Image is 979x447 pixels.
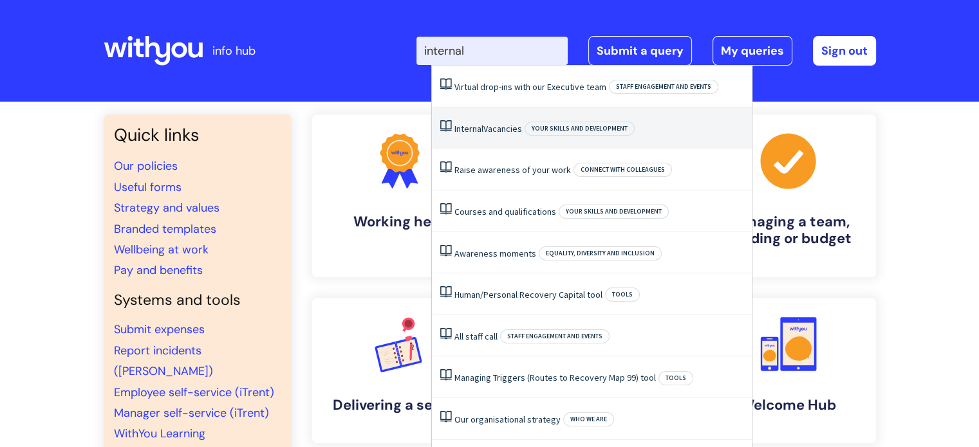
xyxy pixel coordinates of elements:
[711,397,866,414] h4: Welcome Hub
[454,123,522,134] a: InternalVacancies
[114,200,219,215] a: Strategy and values
[500,329,610,343] span: Staff engagement and events
[114,179,182,195] a: Useful forms
[711,214,866,248] h4: Managing a team, building or budget
[114,158,178,174] a: Our policies
[588,36,692,66] a: Submit a query
[563,412,614,426] span: Who we are
[114,291,281,309] h4: Systems and tools
[573,163,672,177] span: Connect with colleagues
[701,298,876,443] a: Welcome Hub
[525,122,635,136] span: Your skills and development
[416,37,568,65] input: Search
[114,262,203,278] a: Pay and benefits
[212,41,256,61] p: info hub
[312,298,487,443] a: Delivering a service
[114,242,209,257] a: Wellbeing at work
[813,36,876,66] a: Sign out
[605,287,640,302] span: Tools
[609,80,718,94] span: Staff engagement and events
[322,397,477,414] h4: Delivering a service
[322,214,477,230] h4: Working here
[114,125,281,145] h3: Quick links
[454,331,498,342] a: All staff call
[454,289,602,300] a: Human/Personal Recovery Capital tool
[454,372,656,383] a: Managing Triggers (Routes to Recovery Map 99) tool
[454,164,571,176] a: Raise awareness of your work
[559,205,669,219] span: Your skills and development
[701,114,876,277] a: Managing a team, building or budget
[713,36,792,66] a: My queries
[114,426,205,441] a: WithYou Learning
[312,114,487,277] a: Working here
[416,36,876,66] div: | -
[658,371,693,385] span: Tools
[454,414,561,425] a: Our organisational strategy
[114,343,213,379] a: Report incidents ([PERSON_NAME])
[114,385,274,400] a: Employee self-service (iTrent)
[539,246,662,260] span: Equality, Diversity and Inclusion
[454,123,483,134] span: Internal
[114,221,216,237] a: Branded templates
[454,248,536,259] a: Awareness moments
[114,405,269,421] a: Manager self-service (iTrent)
[454,206,556,217] a: Courses and qualifications
[454,81,606,93] a: Virtual drop-ins with our Executive team
[114,322,205,337] a: Submit expenses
